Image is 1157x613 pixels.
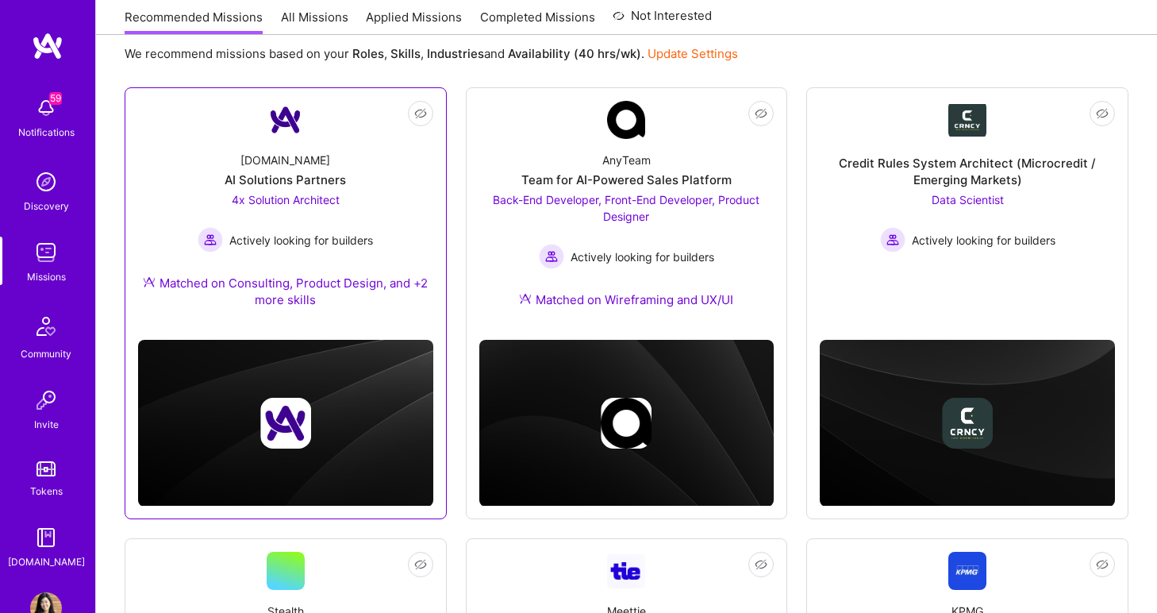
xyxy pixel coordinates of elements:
[30,92,62,124] img: bell
[198,227,223,253] img: Actively looking for builders
[820,340,1115,507] img: cover
[143,276,156,288] img: Ateam Purple Icon
[613,6,712,35] a: Not Interested
[390,46,421,61] b: Skills
[414,558,427,571] i: icon EyeClosed
[18,124,75,141] div: Notifications
[479,101,775,327] a: Company LogoAnyTeamTeam for AI-Powered Sales PlatformBack-End Developer, Front-End Developer, Pro...
[648,46,738,61] a: Update Settings
[519,291,733,308] div: Matched on Wireframing and UX/UI
[24,198,69,214] div: Discovery
[755,558,767,571] i: icon EyeClosed
[493,193,759,223] span: Back-End Developer, Front-End Developer, Product Designer
[138,275,433,308] div: Matched on Consulting, Product Design, and +2 more skills
[521,172,732,188] div: Team for AI-Powered Sales Platform
[480,9,595,35] a: Completed Missions
[1096,558,1109,571] i: icon EyeClosed
[571,249,714,265] span: Actively looking for builders
[240,152,330,168] div: [DOMAIN_NAME]
[267,101,305,139] img: Company Logo
[125,9,263,35] a: Recommended Missions
[34,416,59,433] div: Invite
[508,46,641,61] b: Availability (40 hrs/wk)
[1096,107,1109,120] i: icon EyeClosed
[366,9,462,35] a: Applied Missions
[30,166,62,198] img: discovery
[225,172,346,188] div: AI Solutions Partners
[260,398,311,449] img: Company logo
[942,398,993,449] img: Company logo
[37,461,56,476] img: tokens
[138,340,433,507] img: cover
[414,107,427,120] i: icon EyeClosed
[755,107,767,120] i: icon EyeClosed
[479,340,775,507] img: cover
[932,193,1004,206] span: Data Scientist
[30,522,62,553] img: guide book
[519,292,532,305] img: Ateam Purple Icon
[601,398,652,449] img: Company logo
[352,46,384,61] b: Roles
[948,104,986,137] img: Company Logo
[21,345,71,362] div: Community
[8,553,85,570] div: [DOMAIN_NAME]
[820,155,1115,188] div: Credit Rules System Architect (Microcredit / Emerging Markets)
[880,227,905,253] img: Actively looking for builders
[30,483,63,499] div: Tokens
[32,32,63,60] img: logo
[232,193,340,206] span: 4x Solution Architect
[427,46,484,61] b: Industries
[539,244,564,269] img: Actively looking for builders
[820,101,1115,297] a: Company LogoCredit Rules System Architect (Microcredit / Emerging Markets)Data Scientist Actively...
[27,268,66,285] div: Missions
[602,152,651,168] div: AnyTeam
[948,552,986,590] img: Company Logo
[138,101,433,327] a: Company Logo[DOMAIN_NAME]AI Solutions Partners4x Solution Architect Actively looking for builders...
[27,307,65,345] img: Community
[30,384,62,416] img: Invite
[49,92,62,105] span: 59
[607,101,645,139] img: Company Logo
[912,232,1055,249] span: Actively looking for builders
[281,9,348,35] a: All Missions
[125,45,738,62] p: We recommend missions based on your , , and .
[229,232,373,249] span: Actively looking for builders
[30,237,62,268] img: teamwork
[607,554,645,588] img: Company Logo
